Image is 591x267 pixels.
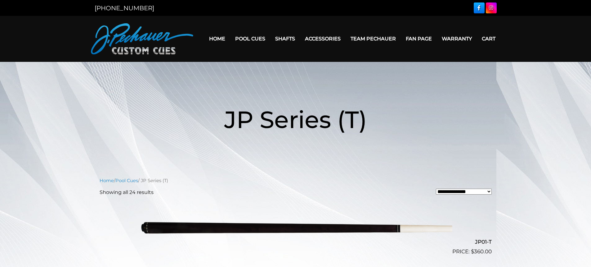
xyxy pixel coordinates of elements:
select: Shop order [436,189,492,195]
a: [PHONE_NUMBER] [95,4,154,12]
span: JP Series (T) [224,105,367,134]
p: Showing all 24 results [100,189,154,196]
span: $ [471,248,474,255]
a: Pool Cues [230,31,270,47]
a: Home [100,178,114,183]
a: Pool Cues [115,178,138,183]
img: JP01-T [139,201,452,253]
h2: JP01-T [100,236,492,248]
a: Team Pechauer [346,31,401,47]
img: Pechauer Custom Cues [91,23,193,54]
a: Warranty [437,31,477,47]
a: Fan Page [401,31,437,47]
a: Cart [477,31,500,47]
bdi: 360.00 [471,248,492,255]
a: JP01-T $360.00 [100,201,492,256]
a: Shafts [270,31,300,47]
a: Home [204,31,230,47]
a: Accessories [300,31,346,47]
nav: Breadcrumb [100,177,492,184]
